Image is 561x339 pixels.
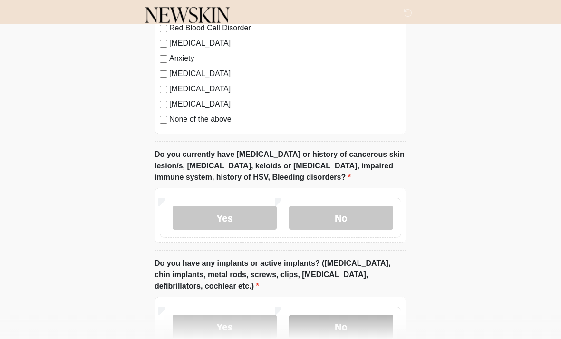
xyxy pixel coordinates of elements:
[169,53,401,64] label: Anxiety
[169,114,401,125] label: None of the above
[173,315,277,339] label: Yes
[169,68,401,79] label: [MEDICAL_DATA]
[160,101,167,108] input: [MEDICAL_DATA]
[173,206,277,230] label: Yes
[155,149,406,183] label: Do you currently have [MEDICAL_DATA] or history of cancerous skin lesion/s, [MEDICAL_DATA], keloi...
[169,83,401,95] label: [MEDICAL_DATA]
[289,206,393,230] label: No
[155,258,406,292] label: Do you have any implants or active implants? ([MEDICAL_DATA], chin implants, metal rods, screws, ...
[169,38,401,49] label: [MEDICAL_DATA]
[160,40,167,48] input: [MEDICAL_DATA]
[169,98,401,110] label: [MEDICAL_DATA]
[160,116,167,124] input: None of the above
[289,315,393,339] label: No
[160,86,167,93] input: [MEDICAL_DATA]
[145,7,230,23] img: Newskin Logo
[160,70,167,78] input: [MEDICAL_DATA]
[160,55,167,63] input: Anxiety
